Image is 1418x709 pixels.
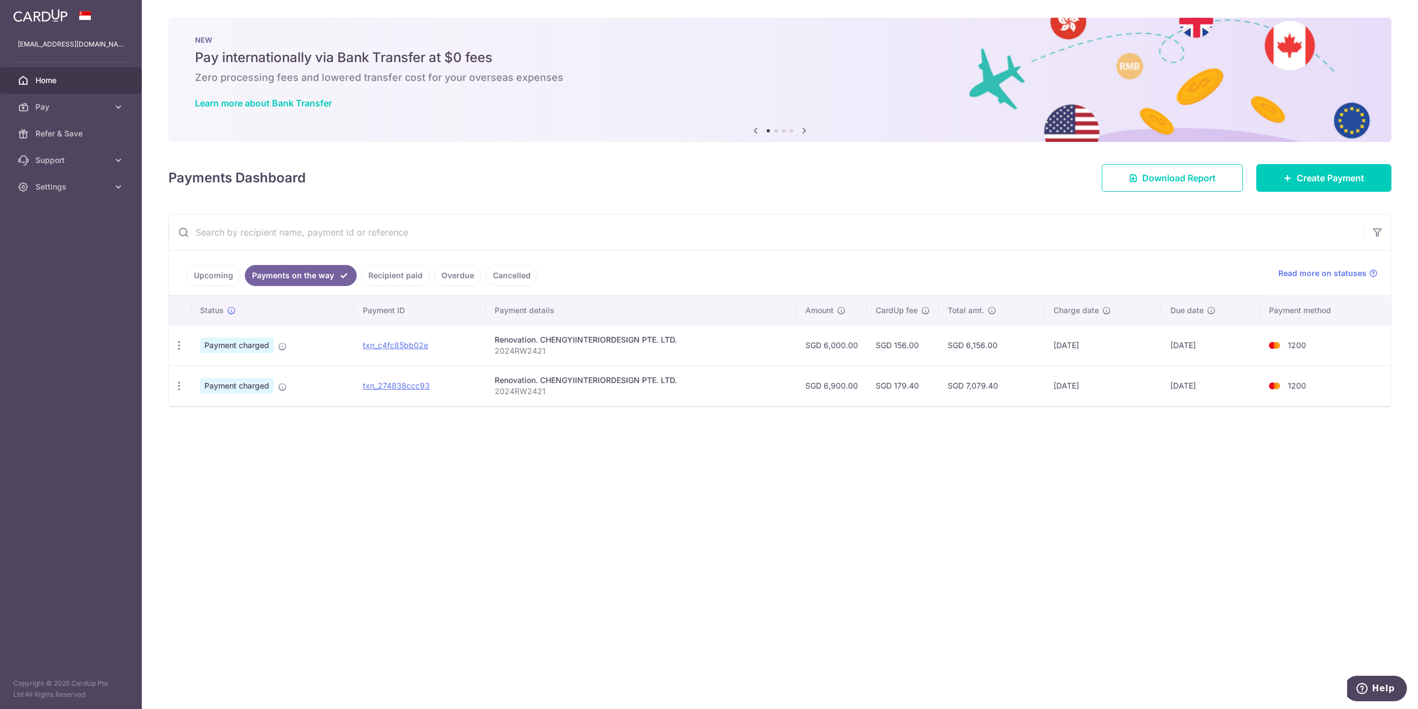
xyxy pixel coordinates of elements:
[245,265,357,286] a: Payments on the way
[13,9,68,22] img: CardUp
[939,365,1045,406] td: SGD 7,079.40
[363,340,428,350] a: txn_c4fc85bb02e
[200,305,224,316] span: Status
[1297,171,1364,185] span: Create Payment
[1162,325,1260,365] td: [DATE]
[797,325,867,365] td: SGD 6,000.00
[168,18,1391,142] img: Bank transfer banner
[354,296,486,325] th: Payment ID
[495,386,788,397] p: 2024RW2421
[200,378,274,394] span: Payment charged
[200,338,274,353] span: Payment charged
[486,296,797,325] th: Payment details
[361,265,430,286] a: Recipient paid
[434,265,481,286] a: Overdue
[195,71,1365,84] h6: Zero processing fees and lowered transfer cost for your overseas expenses
[1045,365,1162,406] td: [DATE]
[948,305,984,316] span: Total amt.
[486,265,538,286] a: Cancelled
[18,39,124,50] p: [EMAIL_ADDRESS][DOMAIN_NAME]
[187,265,240,286] a: Upcoming
[1260,296,1391,325] th: Payment method
[35,128,109,139] span: Refer & Save
[1278,268,1366,279] span: Read more on statuses
[35,155,109,166] span: Support
[1288,381,1306,390] span: 1200
[495,334,788,345] div: Renovation. CHENGYIINTERIORDESIGN PTE. LTD.
[35,181,109,192] span: Settings
[195,35,1365,44] p: NEW
[195,98,332,109] a: Learn more about Bank Transfer
[1347,676,1407,703] iframe: Opens a widget where you can find more information
[1263,339,1286,352] img: Bank Card
[867,325,939,365] td: SGD 156.00
[168,168,306,188] h4: Payments Dashboard
[363,381,430,390] a: txn_274838ccc93
[1170,305,1204,316] span: Due date
[1288,340,1306,350] span: 1200
[1102,164,1243,192] a: Download Report
[1045,325,1162,365] td: [DATE]
[867,365,939,406] td: SGD 179.40
[1162,365,1260,406] td: [DATE]
[1256,164,1391,192] a: Create Payment
[797,365,867,406] td: SGD 6,900.00
[939,325,1045,365] td: SGD 6,156.00
[1054,305,1099,316] span: Charge date
[1142,171,1216,185] span: Download Report
[805,305,834,316] span: Amount
[35,75,109,86] span: Home
[169,215,1364,250] input: Search by recipient name, payment id or reference
[495,345,788,356] p: 2024RW2421
[876,305,918,316] span: CardUp fee
[195,49,1365,67] h5: Pay internationally via Bank Transfer at $0 fees
[495,375,788,386] div: Renovation. CHENGYIINTERIORDESIGN PTE. LTD.
[1278,268,1378,279] a: Read more on statuses
[35,101,109,113] span: Pay
[1263,379,1286,392] img: Bank Card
